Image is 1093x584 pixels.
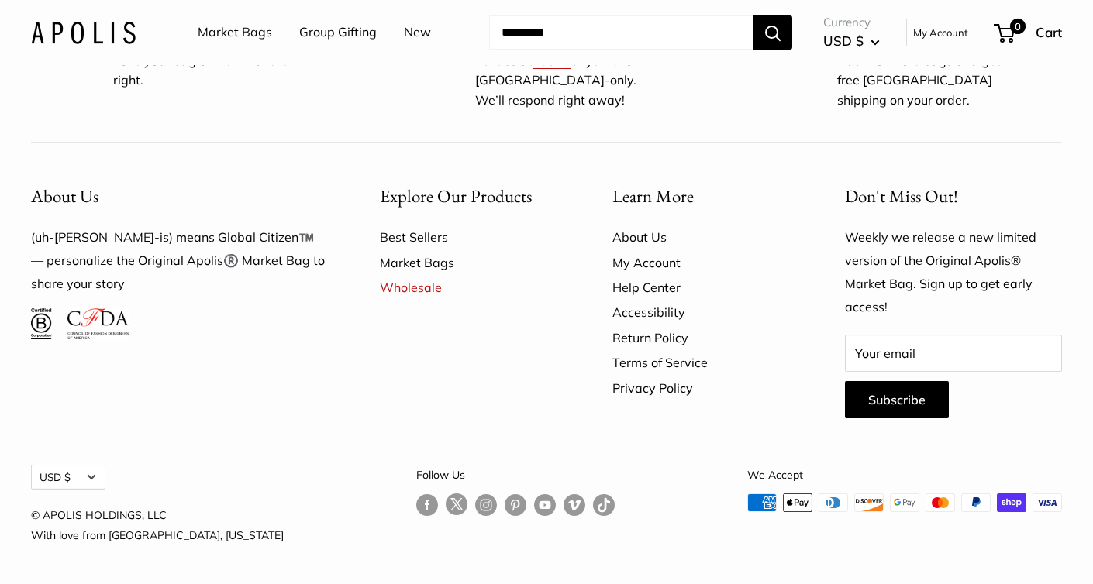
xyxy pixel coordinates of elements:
[380,250,558,275] a: Market Bags
[845,226,1062,319] p: Weekly we release a new limited version of the Original Apolis® Market Bag. Sign up to get early ...
[31,181,326,211] button: About Us
[612,300,791,325] a: Accessibility
[404,21,431,44] a: New
[1036,24,1062,40] span: Cart
[475,51,655,111] p: Text us at anytime for [GEOGRAPHIC_DATA]-only. We’ll respond right away!
[747,465,1062,485] p: We Accept
[845,181,1062,211] p: Don't Miss Out!
[505,493,526,516] a: Follow us on Pinterest
[1010,19,1026,34] span: 0
[612,181,791,211] button: Learn More
[475,493,497,516] a: Follow us on Instagram
[564,493,585,516] a: Follow us on Vimeo
[31,184,98,208] span: About Us
[380,181,558,211] button: Explore Our Products
[823,29,880,53] button: USD $
[489,15,753,50] input: Search...
[31,465,105,490] button: USD $
[31,226,326,296] p: (uh-[PERSON_NAME]-is) means Global Citizen™️ — personalize the Original Apolis®️ Market Bag to sh...
[612,376,791,400] a: Privacy Policy
[67,308,129,339] img: Council of Fashion Designers of America Member
[416,465,615,485] p: Follow Us
[593,493,615,516] a: Follow us on Tumblr
[612,350,791,375] a: Terms of Service
[612,250,791,275] a: My Account
[612,184,694,208] span: Learn More
[913,23,968,42] a: My Account
[380,184,532,208] span: Explore Our Products
[380,275,558,300] a: Wholesale
[380,225,558,249] a: Best Sellers
[416,493,438,516] a: Follow us on Facebook
[845,381,949,418] button: Subscribe
[113,51,293,91] p: Love your bag or we'll make it right.
[753,15,792,50] button: Search
[533,53,571,68] a: 20919
[612,325,791,350] a: Return Policy
[837,51,1017,111] p: Add 2 or more bags and get free [GEOGRAPHIC_DATA] shipping on your order.
[612,225,791,249] a: About Us
[612,275,791,300] a: Help Center
[823,12,880,33] span: Currency
[534,493,556,516] a: Follow us on YouTube
[823,33,864,49] span: USD $
[31,505,284,545] p: © APOLIS HOLDINGS, LLC With love from [GEOGRAPHIC_DATA], [US_STATE]
[31,308,52,339] img: Certified B Corporation
[198,21,272,44] a: Market Bags
[995,20,1062,45] a: 0 Cart
[299,21,377,44] a: Group Gifting
[31,21,136,43] img: Apolis
[446,493,467,521] a: Follow us on Twitter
